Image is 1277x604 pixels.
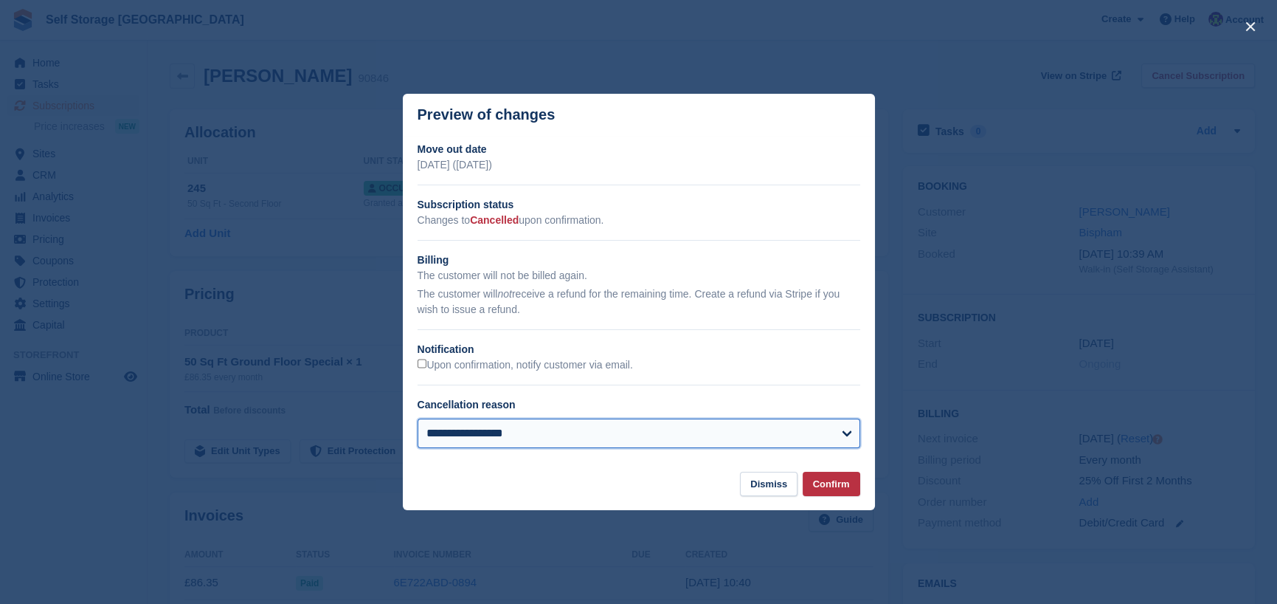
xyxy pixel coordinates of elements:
p: The customer will receive a refund for the remaining time. Create a refund via Stripe if you wish... [418,286,860,318]
button: Dismiss [740,472,797,496]
p: Changes to upon confirmation. [418,213,860,228]
p: [DATE] ([DATE]) [418,157,860,173]
h2: Subscription status [418,197,860,213]
label: Cancellation reason [418,399,516,411]
h2: Billing [418,253,860,268]
button: Confirm [803,472,860,496]
label: Upon confirmation, notify customer via email. [418,359,633,372]
p: The customer will not be billed again. [418,268,860,284]
h2: Notification [418,342,860,357]
input: Upon confirmation, notify customer via email. [418,359,427,368]
span: Cancelled [470,214,519,226]
h2: Move out date [418,142,860,157]
em: not [497,288,511,300]
button: close [1239,15,1262,38]
p: Preview of changes [418,106,556,123]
